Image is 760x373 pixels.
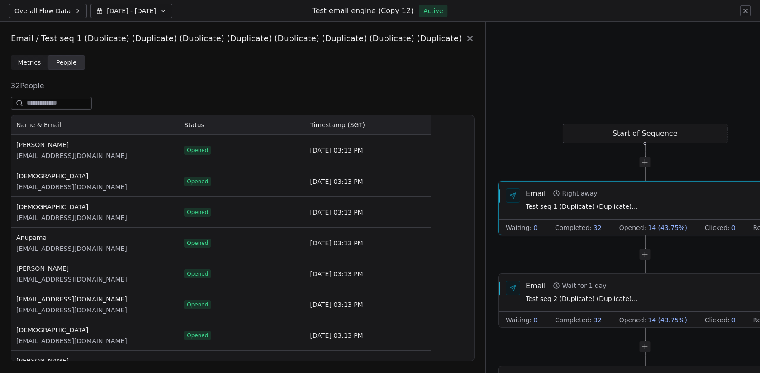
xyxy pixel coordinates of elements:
[11,81,44,90] span: 32 People
[704,316,729,325] span: Clicked :
[16,202,127,211] span: [DEMOGRAPHIC_DATA]
[526,281,546,291] div: Email
[731,223,735,232] span: 0
[187,178,208,185] span: Opened
[423,6,443,15] span: Active
[310,239,363,248] span: [DATE] 03:13 PM
[310,208,363,217] span: [DATE] 03:13 PM
[533,223,537,232] span: 0
[16,151,127,160] span: [EMAIL_ADDRESS][DOMAIN_NAME]
[16,120,62,129] span: Name & Email
[18,58,41,67] span: Metrics
[594,223,602,232] span: 32
[533,316,537,325] span: 0
[16,264,127,273] span: [PERSON_NAME]
[16,295,127,304] span: [EMAIL_ADDRESS][DOMAIN_NAME]
[506,223,532,232] span: Waiting :
[16,306,127,315] span: [EMAIL_ADDRESS][DOMAIN_NAME]
[187,332,208,339] span: Opened
[16,325,127,335] span: [DEMOGRAPHIC_DATA]
[14,6,71,15] span: Overall Flow Data
[16,275,127,284] span: [EMAIL_ADDRESS][DOMAIN_NAME]
[11,135,431,361] div: grid
[310,120,365,129] span: Timestamp (SGT)
[555,316,592,325] span: Completed :
[310,177,363,186] span: [DATE] 03:13 PM
[187,209,208,216] span: Opened
[526,294,639,304] span: Test seq 2 (Duplicate) (Duplicate) (Duplicate) (Duplicate) (Duplicate) (Duplicate) (Duplicate) (D...
[619,316,646,325] span: Opened :
[310,300,363,309] span: [DATE] 03:13 PM
[16,233,127,242] span: Anupama
[16,140,127,149] span: [PERSON_NAME]
[310,331,363,340] span: [DATE] 03:13 PM
[16,182,127,191] span: [EMAIL_ADDRESS][DOMAIN_NAME]
[187,239,208,247] span: Opened
[16,244,127,253] span: [EMAIL_ADDRESS][DOMAIN_NAME]
[731,316,735,325] span: 0
[648,316,687,325] span: 14 (43.75%)
[619,223,646,232] span: Opened :
[506,316,532,325] span: Waiting :
[312,6,413,16] h1: Test email engine (Copy 12)
[526,202,639,212] span: Test seq 1 (Duplicate) (Duplicate) (Duplicate) (Duplicate) (Duplicate) (Duplicate) (Duplicate) (D...
[704,223,729,232] span: Clicked :
[107,6,156,15] span: [DATE] - [DATE]
[555,223,592,232] span: Completed :
[9,4,87,18] button: Overall Flow Data
[648,223,687,232] span: 14 (43.75%)
[187,301,208,308] span: Opened
[16,172,127,181] span: [DEMOGRAPHIC_DATA]
[310,269,363,278] span: [DATE] 03:13 PM
[187,147,208,154] span: Opened
[11,33,462,44] span: Email / Test seq 1 (Duplicate) (Duplicate) (Duplicate) (Duplicate) (Duplicate) (Duplicate) (Dupli...
[184,120,204,129] span: Status
[16,213,127,222] span: [EMAIL_ADDRESS][DOMAIN_NAME]
[526,188,546,198] div: Email
[90,4,172,18] button: [DATE] - [DATE]
[16,356,127,365] span: [PERSON_NAME]
[16,336,127,345] span: [EMAIL_ADDRESS][DOMAIN_NAME]
[594,316,602,325] span: 32
[187,270,208,277] span: Opened
[310,146,363,155] span: [DATE] 03:13 PM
